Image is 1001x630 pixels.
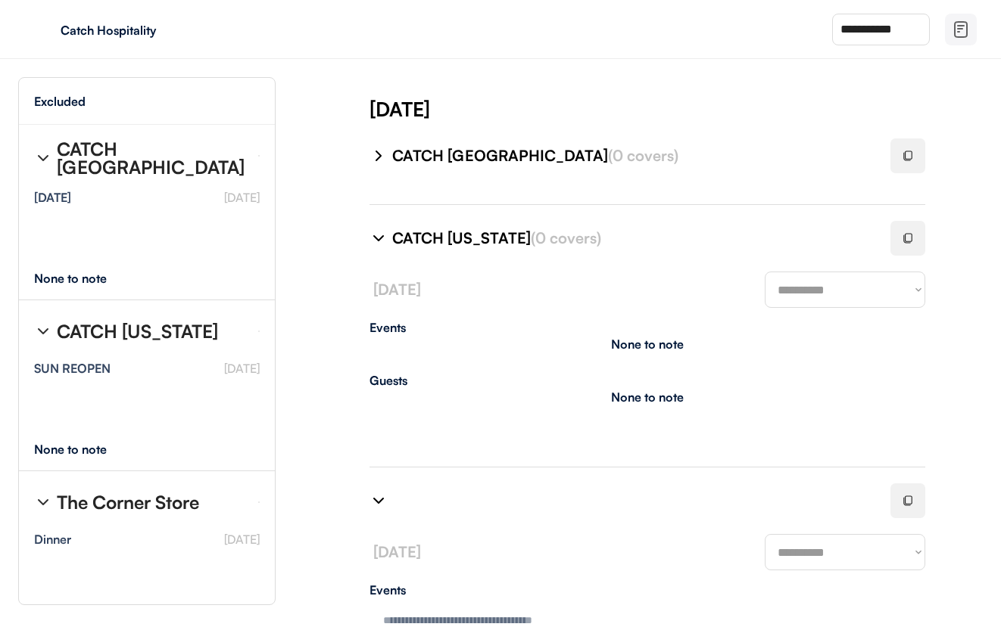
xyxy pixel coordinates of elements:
font: [DATE] [224,190,260,205]
font: [DATE] [224,361,260,376]
img: yH5BAEAAAAALAAAAAABAAEAAAIBRAA7 [30,17,55,42]
font: [DATE] [373,542,421,561]
div: [DATE] [370,95,1001,123]
img: chevron-right%20%281%29.svg [370,229,388,247]
div: Events [370,321,925,334]
font: (0 covers) [531,228,601,247]
div: Guests [370,374,925,386]
div: None to note [611,391,684,403]
img: chevron-right%20%281%29.svg [34,493,52,511]
img: file-02.svg [952,20,970,39]
div: Catch Hospitality [61,24,251,36]
div: Dinner [34,533,71,545]
div: CATCH [GEOGRAPHIC_DATA] [392,145,872,166]
div: Excluded [34,95,86,107]
div: None to note [34,443,135,455]
font: [DATE] [373,280,421,299]
div: The Corner Store [57,493,199,511]
img: chevron-right%20%281%29.svg [370,147,388,165]
div: [DATE] [34,191,71,203]
img: chevron-right%20%281%29.svg [34,322,52,340]
div: None to note [611,338,684,350]
div: Events [370,584,925,596]
div: None to note [34,272,135,284]
div: CATCH [GEOGRAPHIC_DATA] [57,140,246,176]
font: [DATE] [224,532,260,547]
img: chevron-right%20%281%29.svg [370,492,388,510]
div: SUN REOPEN [34,362,111,374]
div: CATCH [US_STATE] [57,322,218,340]
div: CATCH [US_STATE] [392,228,872,249]
img: chevron-right%20%281%29.svg [34,149,52,167]
font: (0 covers) [608,146,678,165]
